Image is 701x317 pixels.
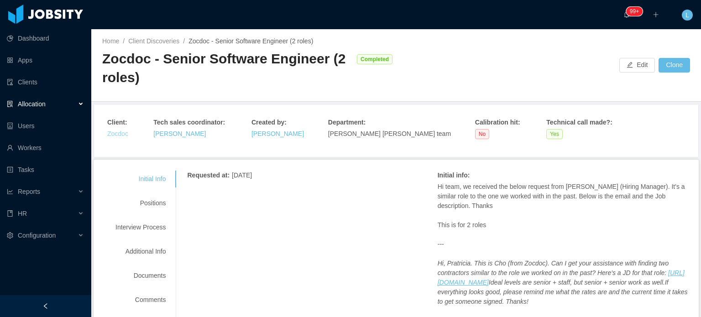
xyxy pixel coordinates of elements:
i: icon: setting [7,232,13,239]
strong: Requested at : [187,171,230,179]
span: Allocation [18,100,46,108]
a: Home [102,37,119,45]
em: Hi, Pratricia. This is Cho (from Zocdoc). Can I get your assistance with finding two contractors ... [438,260,669,276]
i: icon: book [7,210,13,217]
span: / [123,37,125,45]
span: / [183,37,185,45]
span: No [475,129,489,139]
span: Yes [546,129,563,139]
strong: Created by : [251,119,287,126]
div: Additional Info [105,243,177,260]
span: Configuration [18,232,56,239]
button: icon: editEdit [619,58,655,73]
sup: 1943 [626,7,643,16]
a: [PERSON_NAME] [251,130,304,137]
span: Zocdoc - Senior Software Engineer (2 roles) [188,37,313,45]
div: Initial Info [105,171,177,187]
span: Completed [357,54,392,64]
strong: Calibration hit : [475,119,520,126]
div: Comments [105,291,177,308]
a: [PERSON_NAME] [153,130,206,137]
p: --- [438,239,688,249]
a: [URL][DOMAIN_NAME] [438,269,685,286]
div: Interview Process [105,219,177,236]
strong: Initial info : [438,171,470,179]
div: Positions [105,195,177,212]
strong: Client : [107,119,127,126]
strong: Department : [328,119,366,126]
i: icon: line-chart [7,188,13,195]
span: Reports [18,188,40,195]
span: [DATE] [232,171,252,179]
a: icon: robotUsers [7,117,84,135]
i: icon: solution [7,101,13,107]
strong: Technical call made? : [546,119,612,126]
p: This is for 2 roles [438,220,688,230]
button: Clone [659,58,690,73]
a: Client Discoveries [128,37,179,45]
span: HR [18,210,27,217]
a: icon: appstoreApps [7,51,84,69]
strong: Tech sales coordinator : [153,119,225,126]
p: Hi team, we received the below request from [PERSON_NAME] (Hiring Manager). It's a similar role t... [438,182,688,211]
div: Zocdoc - Senior Software Engineer (2 roles) [102,50,352,87]
a: icon: pie-chartDashboard [7,29,84,47]
em: Ideal levels are senior + staff, but senior + senior work as well.If everything looks good, pleas... [438,279,688,305]
i: icon: plus [653,11,659,18]
a: Zocdoc [107,130,128,137]
a: icon: userWorkers [7,139,84,157]
span: L [685,10,689,21]
span: [PERSON_NAME] [PERSON_NAME] team [328,130,451,137]
a: icon: profileTasks [7,161,84,179]
a: icon: auditClients [7,73,84,91]
div: Documents [105,267,177,284]
i: icon: bell [623,11,630,18]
